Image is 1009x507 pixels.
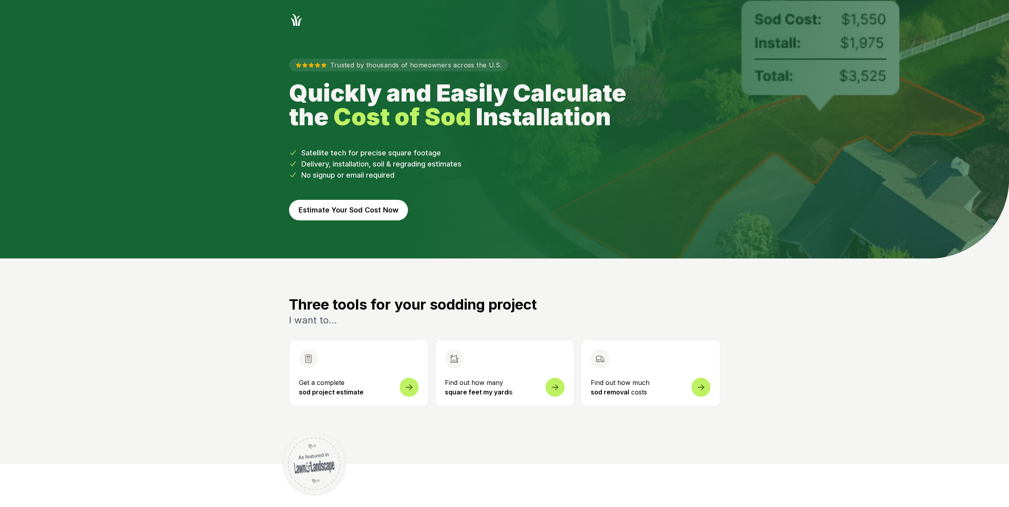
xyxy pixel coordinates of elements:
li: No signup or email required [289,170,720,181]
h1: Quickly and Easily Calculate the Installation [289,81,644,128]
strong: sod removal [591,388,629,396]
button: Open sod measurement and cost calculator [289,339,429,407]
img: Featured in Lawn & Landscape magazine badge [280,429,349,499]
p: I want to... [289,314,720,327]
a: Find out how many square feet my yardis [435,339,574,407]
span: estimates [427,160,461,168]
a: Find out how much sod removal costs [581,339,720,407]
p: Find out how much costs [591,378,710,397]
strong: square feet my yard [445,388,508,396]
strong: sod project estimate [299,388,364,396]
p: Get a complete [299,378,419,397]
h3: Three tools for your sodding project [289,297,720,312]
p: Trusted by thousands of homeowners across the U.S. [289,59,508,71]
strong: Cost of Sod [333,102,471,131]
p: Find out how many is [445,378,565,397]
button: Estimate Your Sod Cost Now [289,200,408,220]
li: Delivery, installation, soil & regrading [289,159,720,170]
li: Satellite tech for precise square footage [289,147,720,159]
